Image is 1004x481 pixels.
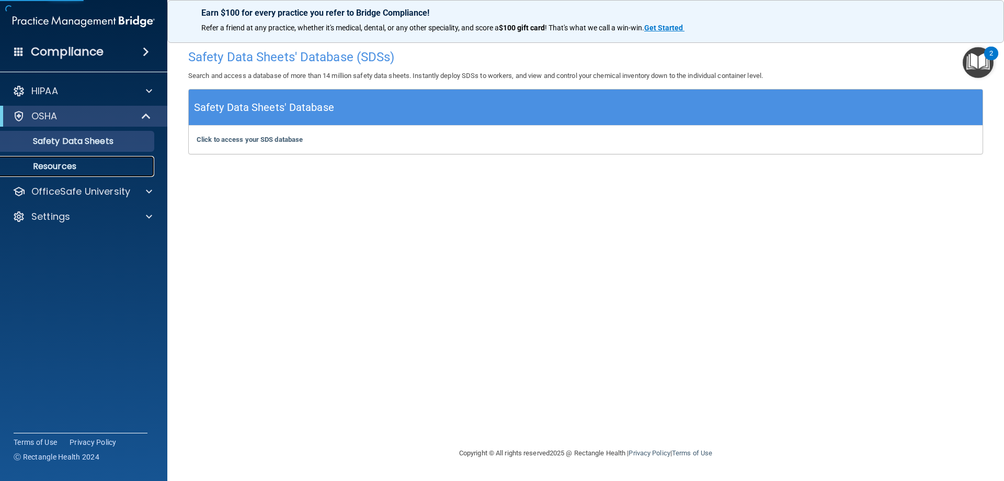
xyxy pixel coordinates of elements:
a: OSHA [13,110,152,122]
p: HIPAA [31,85,58,97]
span: Ⓒ Rectangle Health 2024 [14,452,99,462]
a: Privacy Policy [629,449,670,457]
a: Get Started [644,24,684,32]
strong: Get Started [644,24,683,32]
a: HIPAA [13,85,152,97]
p: OSHA [31,110,58,122]
a: Click to access your SDS database [197,136,303,143]
a: Terms of Use [14,437,57,448]
h4: Compliance [31,44,104,59]
span: ! That's what we call a win-win. [545,24,644,32]
a: Settings [13,210,152,223]
p: Earn $100 for every practice you refer to Bridge Compliance! [201,8,970,18]
a: Terms of Use [672,449,712,457]
p: OfficeSafe University [31,185,130,198]
span: Refer a friend at any practice, whether it's medical, dental, or any other speciality, and score a [201,24,499,32]
p: Search and access a database of more than 14 million safety data sheets. Instantly deploy SDSs to... [188,70,983,82]
div: Copyright © All rights reserved 2025 @ Rectangle Health | | [395,437,777,470]
a: Privacy Policy [70,437,117,448]
a: OfficeSafe University [13,185,152,198]
p: Safety Data Sheets [7,136,150,147]
p: Resources [7,161,150,172]
h4: Safety Data Sheets' Database (SDSs) [188,50,983,64]
img: PMB logo [13,11,155,32]
button: Open Resource Center, 2 new notifications [963,47,994,78]
div: 2 [989,53,993,67]
p: Settings [31,210,70,223]
strong: $100 gift card [499,24,545,32]
h5: Safety Data Sheets' Database [194,98,334,117]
